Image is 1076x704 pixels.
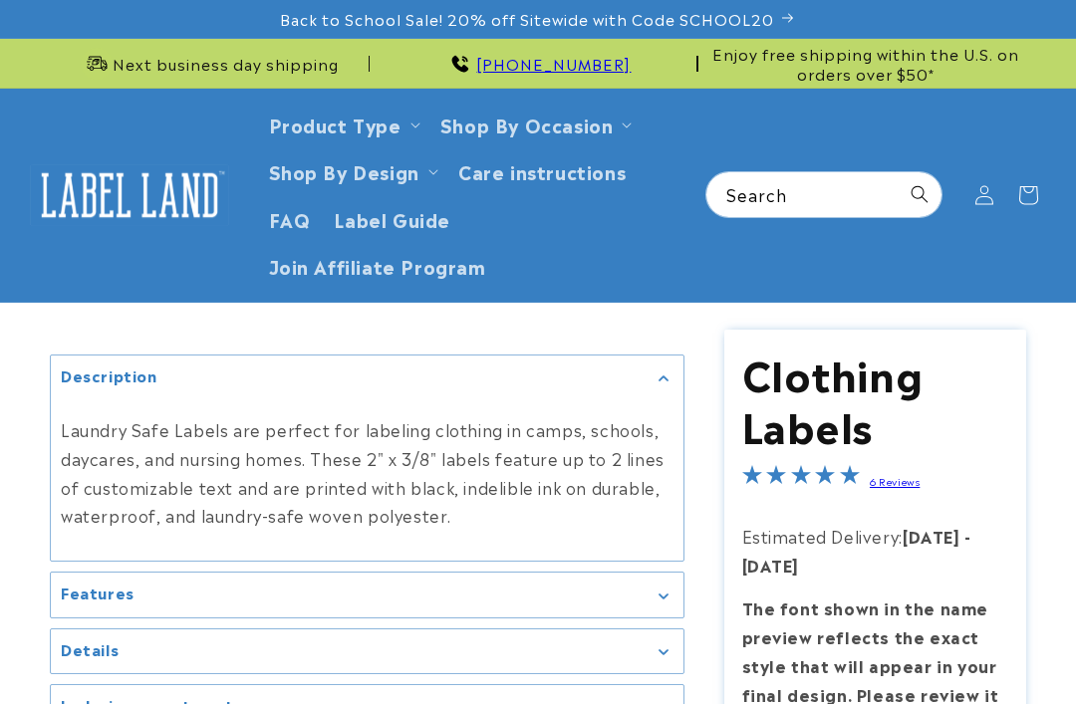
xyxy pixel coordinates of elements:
span: Care instructions [458,159,626,182]
span: Next business day shipping [113,54,339,74]
a: Care instructions [446,147,638,194]
span: FAQ [269,207,311,230]
summary: Description [51,355,683,400]
span: 4.8-star overall rating [742,467,860,491]
strong: - [964,524,971,548]
span: Join Affiliate Program [269,254,486,277]
a: Label Land [23,156,237,233]
a: Product Type [269,111,402,137]
a: FAQ [257,195,323,242]
button: Search [898,172,941,216]
a: Shop By Design [269,157,419,184]
span: Label Guide [334,207,450,230]
summary: Shop By Design [257,147,446,194]
summary: Shop By Occasion [428,101,641,147]
p: Laundry Safe Labels are perfect for labeling clothing in camps, schools, daycares, and nursing ho... [61,415,673,530]
img: Label Land [30,164,229,226]
div: Announcement [706,39,1026,88]
summary: Details [51,629,683,674]
a: Join Affiliate Program [257,242,498,289]
h1: Clothing Labels [742,347,1009,450]
div: Announcement [50,39,370,88]
span: Back to School Sale! 20% off Sitewide with Code SCHOOL20 [280,9,774,29]
h2: Features [61,583,134,602]
div: Announcement [378,39,697,88]
h2: Details [61,639,119,659]
a: Label Guide [322,195,462,242]
summary: Product Type [257,101,428,147]
summary: Features [51,573,683,617]
span: Shop By Occasion [440,113,614,135]
strong: [DATE] [903,524,960,548]
strong: [DATE] [742,553,800,577]
h2: Description [61,365,157,385]
p: Estimated Delivery: [742,522,1009,580]
a: [PHONE_NUMBER] [476,52,631,75]
a: 6 Reviews [870,474,920,488]
span: Enjoy free shipping within the U.S. on orders over $50* [706,44,1026,83]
